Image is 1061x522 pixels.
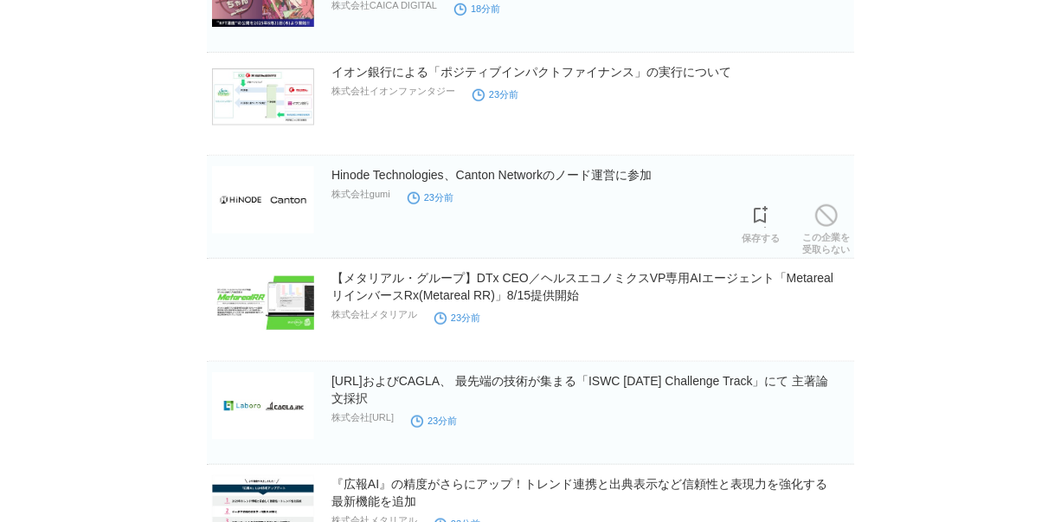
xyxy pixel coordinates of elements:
a: Hinode Technologies、Canton Networkのノード運営に参加 [331,168,652,182]
img: 【メタリアル・グループ】DTx CEO／ヘルスエコノミクスVP専用AIエージェント「Metareal リインバースRx(Metareal RR)」8/15提供開始 [212,269,314,337]
time: 23分前 [434,313,480,323]
p: 株式会社イオンファンタジー [331,85,455,98]
a: [URL]およびCAGLA、 最先端の技術が集まる「ISWC [DATE] Challenge Track」にて 主著論文採択 [331,374,829,405]
a: 保存する [742,201,780,244]
time: 23分前 [408,192,453,203]
a: 『広報AI』の精度がさらにアップ！トレンド連携と出典表示など信頼性と表現力を強化する最新機能を追加 [331,477,827,508]
p: 株式会社メタリアル [331,308,417,321]
a: この企業を受取らない [802,200,850,255]
time: 23分前 [411,416,457,426]
img: Hinode Technologies、Canton Networkのノード運営に参加 [212,166,314,234]
a: イオン銀行による「ポジティブインパクトファイナンス」の実行について [331,65,731,79]
a: 【メタリアル・グループ】DTx CEO／ヘルスエコノミクスVP専用AIエージェント「Metareal リインバースRx(Metareal RR)」8/15提供開始 [331,271,833,302]
p: 株式会社[URL] [331,411,394,424]
img: Laboro.AIおよびCAGLA、 最先端の技術が集まる「ISWC 2025 Challenge Track」にて 主著論文採択 [212,372,314,440]
img: イオン銀行による「ポジティブインパクトファイナンス」の実行について [212,63,314,131]
time: 18分前 [454,3,500,14]
p: 株式会社gumi [331,188,390,201]
time: 23分前 [473,89,518,100]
